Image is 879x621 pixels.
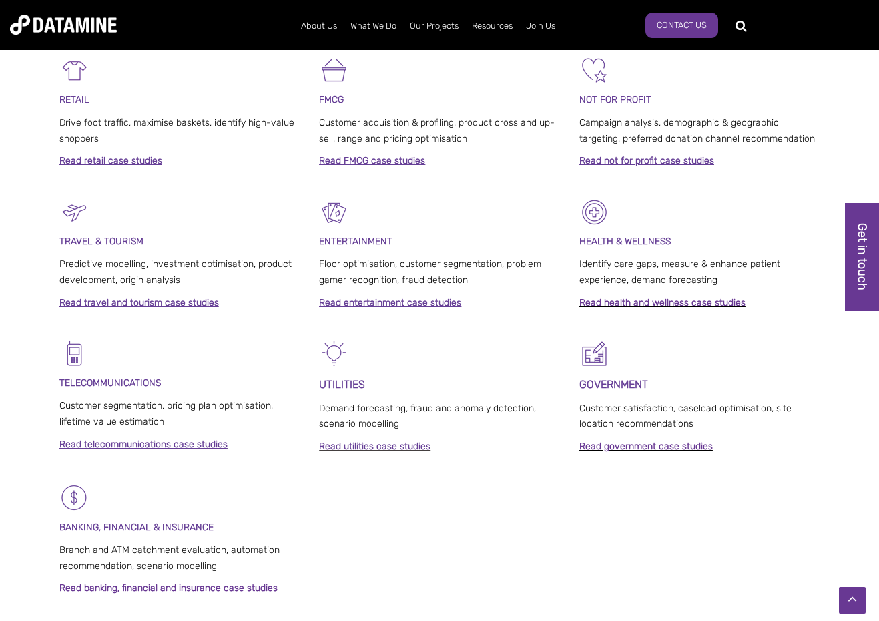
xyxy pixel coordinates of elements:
[579,297,746,308] a: Read health and wellness case studies
[319,94,344,106] span: FMCG
[319,117,555,144] span: Customer acquisition & profiling, product cross and up-sell, range and pricing optimisation
[319,378,365,391] span: UTILITIES
[59,94,89,106] span: RETAIL
[59,377,161,389] span: TELECOMMUNICATIONS
[319,441,430,452] a: Read utilities case studies
[579,258,780,286] span: Identify care gaps, measure & enhance patient experience, demand forecasting
[59,258,292,286] span: Predictive modelling, investment optimisation, product development, origin analysis
[579,117,815,144] span: Campaign analysis, demographic & geographic targeting, preferred donation channel recommendation
[319,236,392,247] span: ENTERTAINMENT
[319,197,349,227] img: Entertainment
[579,94,651,106] span: NOT FOR PROFIT
[59,197,89,227] img: Travel & Tourism
[319,339,349,369] img: Energy
[59,582,278,594] a: Read banking, financial and insurance case studies
[59,483,89,513] img: Banking & Financial
[319,403,536,430] span: Demand forecasting, fraud and anomaly detection, scenario modelling
[579,155,714,166] a: Read not for profit case studies
[579,441,713,452] a: Read government case studies
[59,117,294,144] span: Drive foot traffic, maximise baskets, identify high-value shoppers
[10,15,117,35] img: Datamine
[579,197,609,227] img: Healthcare
[59,339,89,369] img: Telecomms
[845,203,879,310] a: Get in touch
[59,522,214,533] span: BANKING, FINANCIAL & INSURANCE
[59,55,89,85] img: Retail-1
[59,236,143,247] span: TRAVEL & TOURISM
[579,236,671,247] strong: HEALTH & WELLNESS
[59,544,280,572] span: Branch and ATM catchment evaluation, automation recommendation, scenario modelling
[319,155,425,166] a: Read FMCG case studies
[59,400,273,427] span: Customer segmentation, pricing plan optimisation, lifetime value estimation
[319,258,541,286] span: Floor optimisation, customer segmentation, problem gamer recognition, fraud detection
[344,9,403,43] a: What We Do
[645,13,718,38] a: Contact Us
[319,297,461,308] a: Read entertainment case studies
[579,339,609,369] img: Government
[579,403,792,430] span: Customer satisfaction, caseload optimisation, site location recommendations
[319,55,349,85] img: FMCG
[579,55,609,85] img: Not For Profit
[59,439,228,450] a: Read telecommunications case studies
[465,9,519,43] a: Resources
[294,9,344,43] a: About Us
[59,297,219,308] a: Read travel and tourism case studies
[403,9,465,43] a: Our Projects
[579,378,648,391] strong: GOVERNMENT
[59,155,162,166] a: Read retail case studies
[519,9,562,43] a: Join Us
